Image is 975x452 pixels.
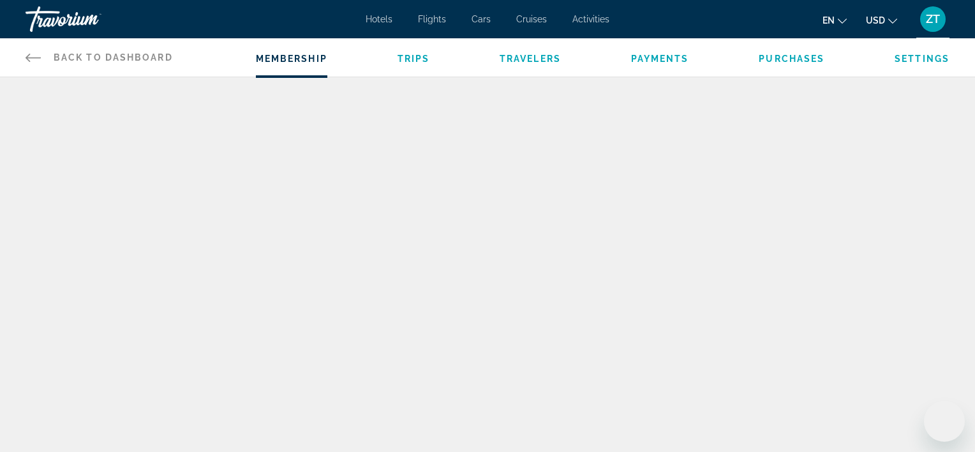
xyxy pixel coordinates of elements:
span: USD [866,15,885,26]
span: ZT [926,13,940,26]
a: Membership [256,54,327,64]
a: Travorium [26,3,153,36]
a: Travelers [500,54,561,64]
button: Change language [822,11,847,29]
a: Back to Dashboard [26,38,173,77]
iframe: Button to launch messaging window [924,401,965,442]
a: Payments [631,54,689,64]
a: Cruises [516,14,547,24]
a: Purchases [759,54,824,64]
button: User Menu [916,6,949,33]
a: Settings [895,54,949,64]
a: Activities [572,14,609,24]
span: en [822,15,835,26]
a: Hotels [366,14,392,24]
a: Trips [398,54,430,64]
a: Flights [418,14,446,24]
span: Back to Dashboard [54,52,173,63]
button: Change currency [866,11,897,29]
a: Cars [472,14,491,24]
